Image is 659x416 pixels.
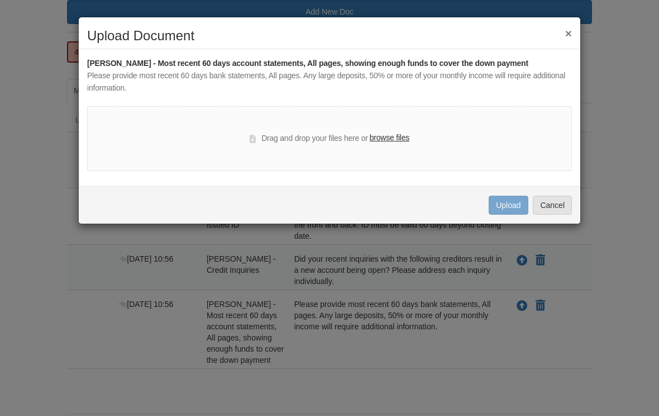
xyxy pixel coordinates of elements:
label: browse files [370,132,409,144]
button: × [565,27,572,39]
div: [PERSON_NAME] - Most recent 60 days account statements, All pages, showing enough funds to cover ... [87,58,572,70]
button: Cancel [533,196,572,215]
div: Please provide most recent 60 days bank statements, All pages. Any large deposits, 50% or more of... [87,70,572,94]
h2: Upload Document [87,29,572,43]
button: Upload [489,196,528,215]
div: Drag and drop your files here or [250,132,409,145]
